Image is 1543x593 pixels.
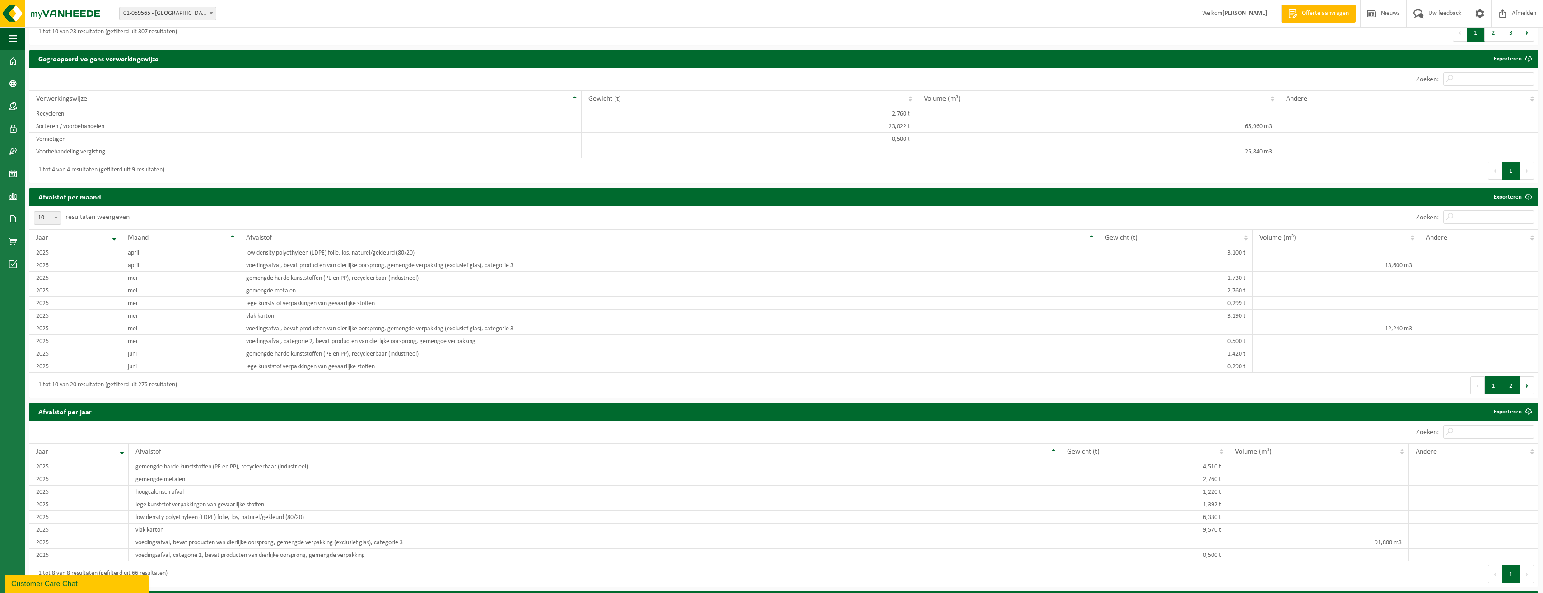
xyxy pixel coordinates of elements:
[129,536,1061,549] td: voedingsafval, bevat producten van dierlijke oorsprong, gemengde verpakking (exclusief glas), cat...
[582,107,917,120] td: 2,760 t
[239,246,1098,259] td: low density polyethyleen (LDPE) folie, los, naturel/gekleurd (80/20)
[29,259,121,272] td: 2025
[36,95,87,102] span: Verwerkingswijze
[1485,376,1502,394] button: 1
[29,486,129,498] td: 2025
[917,145,1279,158] td: 25,840 m3
[29,133,582,145] td: Vernietigen
[121,284,240,297] td: mei
[129,460,1061,473] td: gemengde harde kunststoffen (PE en PP), recycleerbaar (industrieel)
[29,284,121,297] td: 2025
[1485,23,1502,42] button: 2
[29,322,121,335] td: 2025
[1487,188,1538,206] a: Exporteren
[1502,376,1520,394] button: 2
[29,246,121,259] td: 2025
[121,347,240,360] td: juni
[1098,310,1253,322] td: 3,190 t
[239,335,1098,347] td: voedingsafval, categorie 2, bevat producten van dierlijke oorsprong, gemengde verpakking
[121,360,240,373] td: juni
[34,377,177,394] div: 1 tot 10 van 20 resultaten (gefilterd uit 275 resultaten)
[1253,259,1419,272] td: 13,600 m3
[120,7,216,20] span: 01-059565 - JERMAYO NV - LIER
[1098,335,1253,347] td: 0,500 t
[29,536,129,549] td: 2025
[588,95,621,102] span: Gewicht (t)
[1520,23,1534,42] button: Next
[1281,5,1356,23] a: Offerte aanvragen
[1060,524,1228,536] td: 9,570 t
[29,473,129,486] td: 2025
[121,297,240,310] td: mei
[1060,473,1228,486] td: 2,760 t
[1098,246,1253,259] td: 3,100 t
[1416,448,1437,455] span: Andere
[29,549,129,561] td: 2025
[1286,95,1307,102] span: Andere
[29,145,582,158] td: Voorbehandeling vergisting
[121,272,240,284] td: mei
[924,95,960,102] span: Volume (m³)
[29,460,129,473] td: 2025
[121,335,240,347] td: mei
[1235,448,1272,455] span: Volume (m³)
[29,347,121,360] td: 2025
[1259,234,1296,241] span: Volume (m³)
[1228,536,1409,549] td: 91,800 m3
[29,188,110,205] h2: Afvalstof per maand
[239,310,1098,322] td: vlak karton
[36,448,48,455] span: Jaar
[36,234,48,241] span: Jaar
[1416,76,1439,83] label: Zoeken:
[1470,376,1485,394] button: Previous
[1426,234,1447,241] span: Andere
[1060,486,1228,498] td: 1,220 t
[29,107,582,120] td: Recycleren
[1067,448,1100,455] span: Gewicht (t)
[239,322,1098,335] td: voedingsafval, bevat producten van dierlijke oorsprong, gemengde verpakking (exclusief glas), cat...
[1520,162,1534,180] button: Next
[29,310,121,322] td: 2025
[1453,23,1467,42] button: Previous
[1098,347,1253,360] td: 1,420 t
[1098,297,1253,310] td: 0,299 t
[239,284,1098,297] td: gemengde metalen
[1502,162,1520,180] button: 1
[129,549,1061,561] td: voedingsafval, categorie 2, bevat producten van dierlijke oorsprong, gemengde verpakking
[1300,9,1351,18] span: Offerte aanvragen
[1105,234,1137,241] span: Gewicht (t)
[1520,565,1534,583] button: Next
[1467,23,1485,42] button: 1
[246,234,272,241] span: Afvalstof
[5,573,151,593] iframe: chat widget
[34,212,61,224] span: 10
[1488,162,1502,180] button: Previous
[239,272,1098,284] td: gemengde harde kunststoffen (PE en PP), recycleerbaar (industrieel)
[135,448,161,455] span: Afvalstof
[1098,360,1253,373] td: 0,290 t
[1416,429,1439,436] label: Zoeken:
[1060,549,1228,561] td: 0,500 t
[121,259,240,272] td: april
[29,50,168,67] h2: Gegroepeerd volgens verwerkingswijze
[34,24,177,41] div: 1 tot 10 van 23 resultaten (gefilterd uit 307 resultaten)
[29,511,129,524] td: 2025
[1488,565,1502,583] button: Previous
[239,360,1098,373] td: lege kunststof verpakkingen van gevaarlijke stoffen
[917,120,1279,133] td: 65,960 m3
[119,7,216,20] span: 01-059565 - JERMAYO NV - LIER
[29,524,129,536] td: 2025
[239,297,1098,310] td: lege kunststof verpakkingen van gevaarlijke stoffen
[29,335,121,347] td: 2025
[1487,403,1538,421] a: Exporteren
[582,133,917,145] td: 0,500 t
[1222,10,1268,17] strong: [PERSON_NAME]
[239,347,1098,360] td: gemengde harde kunststoffen (PE en PP), recycleerbaar (industrieel)
[29,272,121,284] td: 2025
[121,246,240,259] td: april
[1416,214,1439,221] label: Zoeken:
[34,211,61,225] span: 10
[1487,50,1538,68] a: Exporteren
[1098,272,1253,284] td: 1,730 t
